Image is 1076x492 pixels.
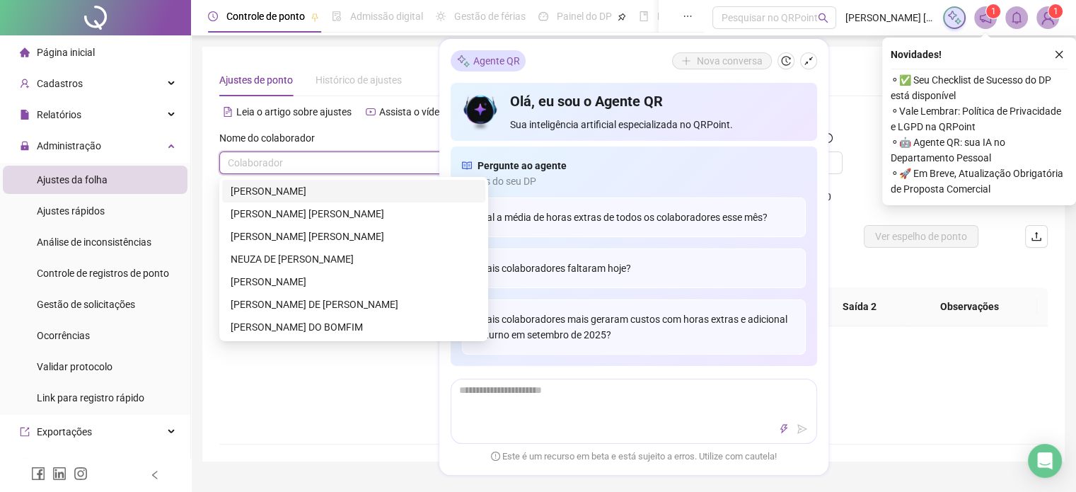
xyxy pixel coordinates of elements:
[618,13,626,21] span: pushpin
[350,11,423,22] span: Admissão digital
[37,236,151,248] span: Análise de inconsistências
[222,225,485,248] div: MARCOS SANTOS SILVA
[37,426,92,437] span: Exportações
[818,13,828,23] span: search
[236,106,352,118] span: Leia o artigo sobre ajustes
[222,316,485,338] div: WANDERSON SANTOS DO BOMFIM
[311,13,319,21] span: pushpin
[37,330,90,341] span: Ocorrências
[779,424,789,434] span: thunderbolt
[219,130,324,146] label: Nome do colaborador
[37,457,89,469] span: Integrações
[219,74,293,86] span: Ajustes de ponto
[20,79,30,88] span: user-add
[891,47,942,62] span: Novidades !
[462,299,806,355] div: Quais colaboradores mais geraram custos com horas extras e adicional noturno em setembro de 2025?
[52,467,66,481] span: linkedin
[806,287,913,326] th: Saída 2
[1048,4,1063,18] sup: Atualize o seu contato no menu Meus Dados
[891,72,1068,103] span: ⚬ ✅ Seu Checklist de Sucesso do DP está disponível
[891,166,1068,197] span: ⚬ 🚀 Em Breve, Atualização Obrigatória de Proposta Comercial
[979,11,992,24] span: notification
[37,392,144,404] span: Link para registro rápido
[332,11,342,21] span: file-done
[231,229,477,244] div: [PERSON_NAME] [PERSON_NAME]
[37,268,169,279] span: Controle de registros de ponto
[222,202,485,225] div: MARCELO COSTA SILVA
[366,107,376,117] span: youtube
[991,6,996,16] span: 1
[451,50,526,71] div: Agente QR
[557,11,612,22] span: Painel do DP
[150,470,160,480] span: left
[794,421,811,437] button: send
[454,11,526,22] span: Gestão de férias
[891,135,1068,166] span: ⚬ 🤖 Agente QR: sua IA no Departamento Pessoal
[37,174,108,185] span: Ajustes da folha
[462,248,806,288] div: Quais colaboradores faltaram hoje?
[37,299,135,310] span: Gestão de solicitações
[903,287,1038,326] th: Observações
[222,180,485,202] div: DANILO LOPES MORAES
[538,11,548,21] span: dashboard
[231,183,477,199] div: [PERSON_NAME]
[231,297,477,312] div: [PERSON_NAME] DE [PERSON_NAME]
[20,110,30,120] span: file
[891,103,1068,135] span: ⚬ Vale Lembrar: Política de Privacidade e LGPD na QRPoint
[826,191,831,202] span: 0
[74,467,88,481] span: instagram
[37,140,101,151] span: Administração
[775,421,792,437] button: thunderbolt
[37,78,83,89] span: Cadastros
[1053,6,1058,16] span: 1
[236,394,1031,410] div: Não há dados
[231,274,477,290] div: [PERSON_NAME]
[37,205,105,217] span: Ajustes rápidos
[804,56,814,66] span: shrink
[462,173,806,189] span: Dados do seu DP
[316,74,402,86] span: Histórico de ajustes
[462,91,499,132] img: icon
[231,206,477,222] div: [PERSON_NAME] [PERSON_NAME]
[20,141,30,151] span: lock
[657,11,748,22] span: Folha de pagamento
[1037,7,1058,28] img: 71708
[986,4,1000,18] sup: 1
[379,106,445,118] span: Assista o vídeo
[672,52,772,69] button: Nova conversa
[491,451,500,460] span: exclamation-circle
[436,11,446,21] span: sun
[1028,444,1062,478] div: Open Intercom Messenger
[37,109,81,120] span: Relatórios
[864,225,978,248] button: Ver espelho de ponto
[510,91,805,111] h4: Olá, eu sou o Agente QR
[914,299,1026,314] span: Observações
[947,10,962,25] img: sparkle-icon.fc2bf0ac1784a2077858766a79e2daf3.svg
[510,117,805,132] span: Sua inteligência artificial especializada no QRPoint.
[37,361,112,372] span: Validar protocolo
[1010,11,1023,24] span: bell
[20,47,30,57] span: home
[1031,231,1042,242] span: upload
[462,198,806,237] div: Qual a média de horas extras de todos os colaboradores esse mês?
[222,270,485,293] div: NILSON SANTOS SOUZA
[683,11,693,21] span: ellipsis
[231,319,477,335] div: [PERSON_NAME] DO BOMFIM
[456,53,470,68] img: sparkle-icon.fc2bf0ac1784a2077858766a79e2daf3.svg
[226,11,305,22] span: Controle de ponto
[491,450,777,464] span: Este é um recurso em beta e está sujeito a erros. Utilize com cautela!
[781,56,791,66] span: history
[639,11,649,21] span: book
[222,293,485,316] div: RENATO DE JESUS ALMEIDA
[223,107,233,117] span: file-text
[231,251,477,267] div: NEUZA DE [PERSON_NAME]
[1054,50,1064,59] span: close
[20,427,30,437] span: export
[462,158,472,173] span: read
[222,248,485,270] div: NEUZA DE JESUS SOUZA
[845,10,935,25] span: [PERSON_NAME] [PERSON_NAME]
[208,11,218,21] span: clock-circle
[478,158,567,173] span: Pergunte ao agente
[31,467,45,481] span: facebook
[37,47,95,58] span: Página inicial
